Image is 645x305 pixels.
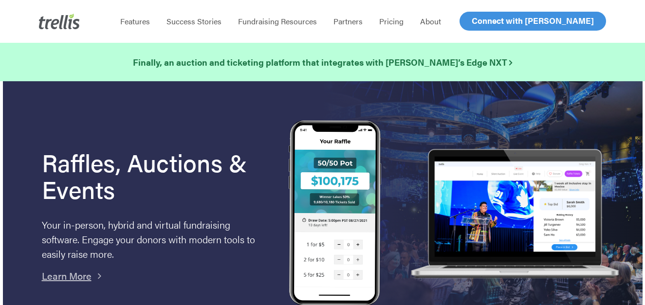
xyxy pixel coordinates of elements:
a: Features [112,17,158,26]
strong: Finally, an auction and ticketing platform that integrates with [PERSON_NAME]’s Edge NXT [133,56,512,68]
span: Features [120,16,150,27]
span: Success Stories [166,16,221,27]
span: Connect with [PERSON_NAME] [472,15,594,26]
span: Partners [333,16,363,27]
span: Pricing [379,16,404,27]
span: About [420,16,441,27]
a: Pricing [371,17,412,26]
span: Fundraising Resources [238,16,317,27]
a: Learn More [42,269,92,283]
a: About [412,17,449,26]
a: Finally, an auction and ticketing platform that integrates with [PERSON_NAME]’s Edge NXT [133,55,512,69]
a: Fundraising Resources [230,17,325,26]
h1: Raffles, Auctions & Events [42,149,263,202]
a: Partners [325,17,371,26]
p: Your in-person, hybrid and virtual fundraising software. Engage your donors with modern tools to ... [42,217,263,261]
a: Connect with [PERSON_NAME] [460,12,606,31]
a: Success Stories [158,17,230,26]
img: Trellis [39,14,80,29]
img: rafflelaptop_mac_optim.png [406,149,623,280]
